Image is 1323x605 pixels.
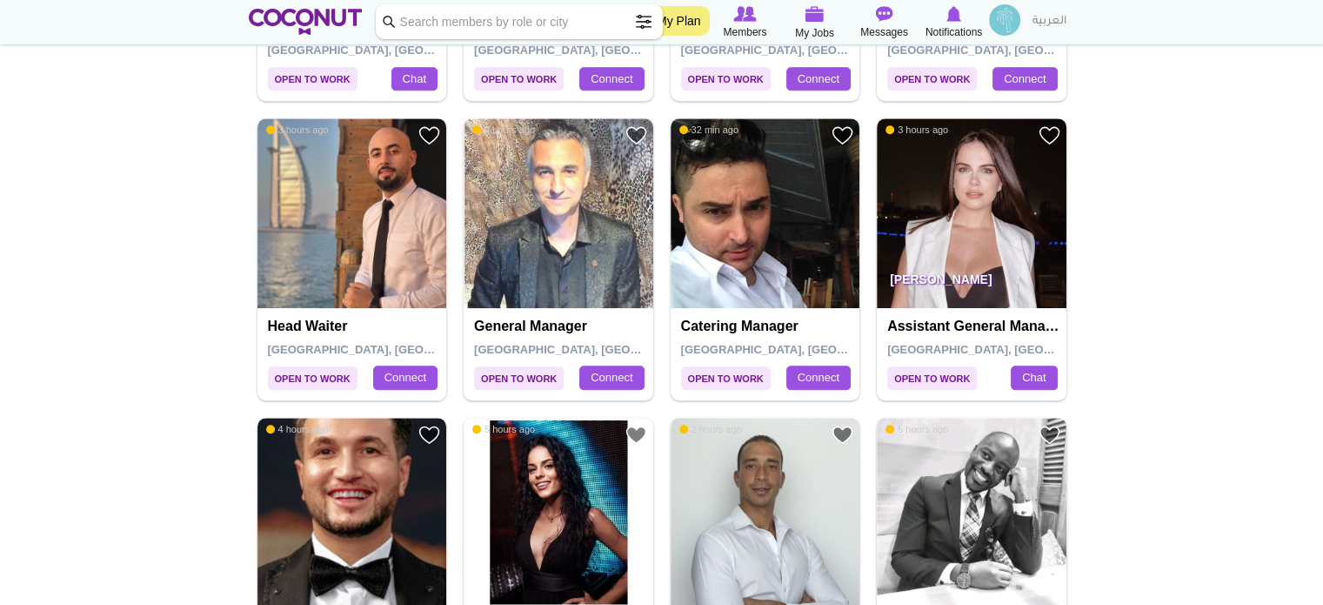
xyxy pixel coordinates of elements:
[876,6,893,22] img: Messages
[579,366,644,390] a: Connect
[1011,366,1057,390] a: Chat
[268,343,516,356] span: [GEOGRAPHIC_DATA], [GEOGRAPHIC_DATA]
[780,4,850,42] a: My Jobs My Jobs
[786,67,851,91] a: Connect
[946,6,961,22] img: Notifications
[1024,4,1075,39] a: العربية
[376,4,663,39] input: Search members by role or city
[681,44,929,57] span: [GEOGRAPHIC_DATA], [GEOGRAPHIC_DATA]
[625,424,647,446] a: Add to Favourites
[885,423,948,435] span: 5 hours ago
[887,319,1060,334] h4: Assistant General Manager
[919,4,989,41] a: Notifications Notifications
[887,343,1135,356] span: [GEOGRAPHIC_DATA], [GEOGRAPHIC_DATA]
[472,423,535,435] span: 5 hours ago
[266,124,329,136] span: 3 hours ago
[268,44,516,57] span: [GEOGRAPHIC_DATA], [GEOGRAPHIC_DATA]
[579,67,644,91] a: Connect
[850,4,919,41] a: Messages Messages
[711,4,780,41] a: Browse Members Members
[681,343,929,356] span: [GEOGRAPHIC_DATA], [GEOGRAPHIC_DATA]
[474,44,722,57] span: [GEOGRAPHIC_DATA], [GEOGRAPHIC_DATA]
[1039,424,1060,446] a: Add to Favourites
[786,366,851,390] a: Connect
[418,424,440,446] a: Add to Favourites
[474,343,722,356] span: [GEOGRAPHIC_DATA], [GEOGRAPHIC_DATA]
[474,67,564,91] span: Open to Work
[648,6,710,36] a: My Plan
[681,67,771,91] span: Open to Work
[474,366,564,390] span: Open to Work
[832,124,853,146] a: Add to Favourites
[391,67,438,91] a: Chat
[860,24,908,41] span: Messages
[472,124,535,136] span: 3 hours ago
[625,124,647,146] a: Add to Favourites
[1039,124,1060,146] a: Add to Favourites
[887,67,977,91] span: Open to Work
[681,319,854,334] h4: Catering manager
[733,6,756,22] img: Browse Members
[723,24,766,41] span: Members
[925,24,982,41] span: Notifications
[679,423,742,435] span: 2 hours ago
[268,319,441,334] h4: Head Waiter
[474,319,647,334] h4: General Manager
[885,124,948,136] span: 3 hours ago
[418,124,440,146] a: Add to Favourites
[268,67,357,91] span: Open to Work
[679,124,738,136] span: 32 min ago
[832,424,853,446] a: Add to Favourites
[795,24,834,42] span: My Jobs
[805,6,825,22] img: My Jobs
[249,9,363,35] img: Home
[266,423,329,435] span: 4 hours ago
[992,67,1057,91] a: Connect
[373,366,438,390] a: Connect
[877,259,1066,308] p: [PERSON_NAME]
[681,366,771,390] span: Open to Work
[887,366,977,390] span: Open to Work
[268,366,357,390] span: Open to Work
[887,44,1135,57] span: [GEOGRAPHIC_DATA], [GEOGRAPHIC_DATA]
